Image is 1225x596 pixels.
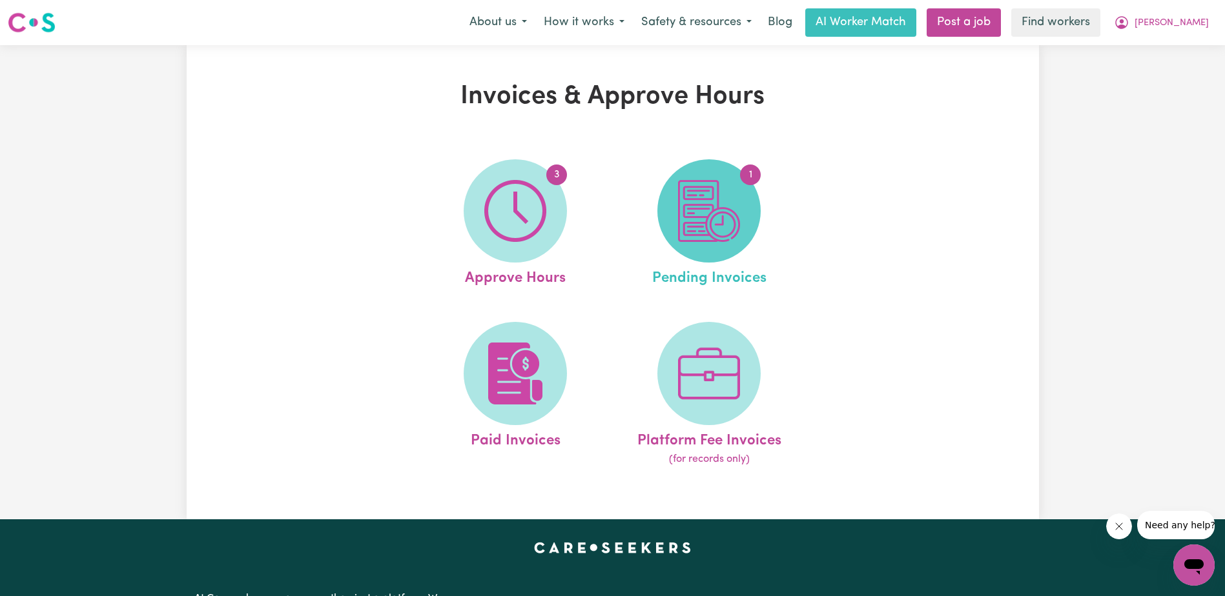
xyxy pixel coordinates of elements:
span: 1 [740,164,761,185]
a: Find workers [1011,8,1100,37]
span: [PERSON_NAME] [1135,16,1209,30]
a: Approve Hours [422,159,608,290]
a: Pending Invoices [616,159,802,290]
button: My Account [1106,9,1217,36]
img: Careseekers logo [8,11,56,34]
iframe: Message from company [1137,511,1215,539]
a: Careseekers home page [534,542,691,553]
span: Approve Hours [465,263,566,290]
a: Platform Fee Invoices(for records only) [616,322,802,468]
a: Blog [760,8,800,37]
iframe: Close message [1106,513,1132,539]
span: (for records only) [669,452,750,467]
span: 3 [546,164,567,185]
span: Paid Invoices [471,425,561,452]
span: Need any help? [8,9,78,19]
button: About us [461,9,535,36]
a: Paid Invoices [422,322,608,468]
button: How it works [535,9,633,36]
span: Platform Fee Invoices [637,425,781,452]
a: Careseekers logo [8,8,56,37]
button: Safety & resources [633,9,760,36]
span: Pending Invoices [652,263,767,290]
a: AI Worker Match [805,8,916,37]
h1: Invoices & Approve Hours [336,81,889,112]
a: Post a job [927,8,1001,37]
iframe: Button to launch messaging window [1173,544,1215,586]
